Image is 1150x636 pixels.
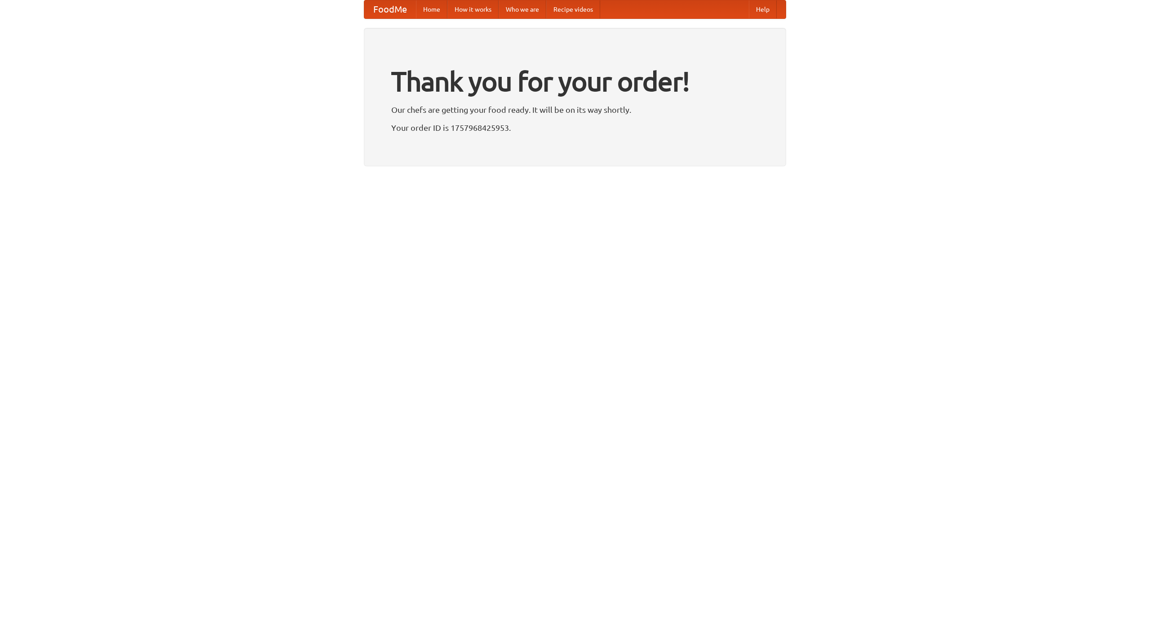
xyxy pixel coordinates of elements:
a: FoodMe [364,0,416,18]
a: Home [416,0,447,18]
p: Your order ID is 1757968425953. [391,121,759,134]
a: Help [749,0,777,18]
p: Our chefs are getting your food ready. It will be on its way shortly. [391,103,759,116]
a: Who we are [499,0,546,18]
h1: Thank you for your order! [391,60,759,103]
a: How it works [447,0,499,18]
a: Recipe videos [546,0,600,18]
